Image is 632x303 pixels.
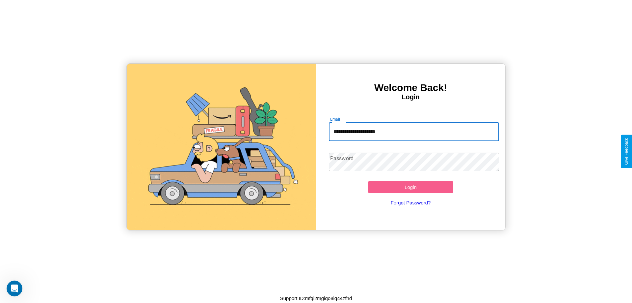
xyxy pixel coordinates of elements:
[624,138,629,165] div: Give Feedback
[330,116,340,122] label: Email
[316,93,505,101] h4: Login
[326,193,496,212] a: Forgot Password?
[127,64,316,230] img: gif
[368,181,453,193] button: Login
[7,281,22,296] iframe: Intercom live chat
[316,82,505,93] h3: Welcome Back!
[280,294,352,303] p: Support ID: mfqi2mgiqo8iq44zfnd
